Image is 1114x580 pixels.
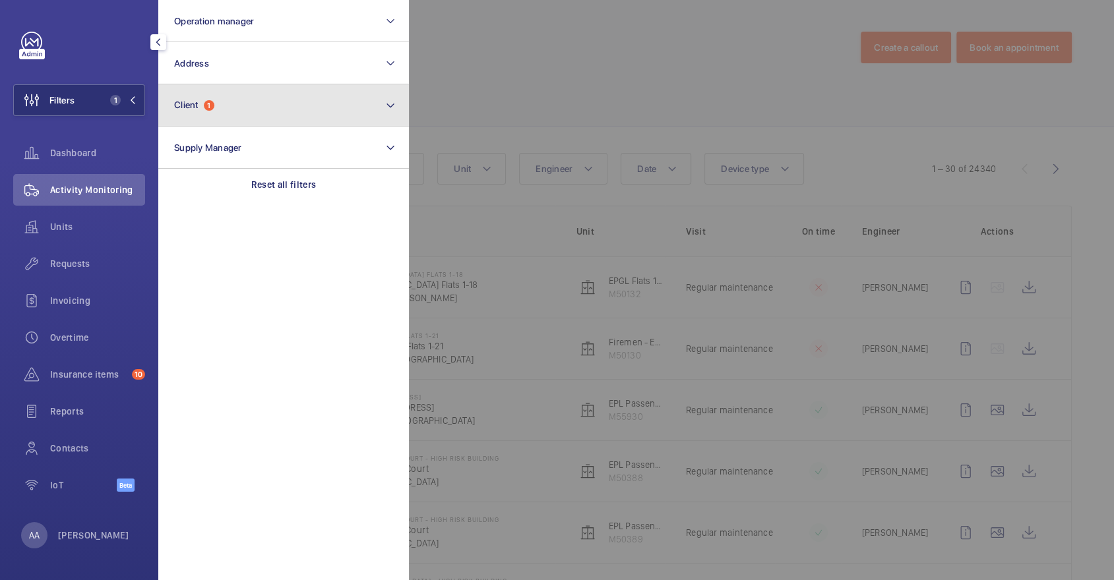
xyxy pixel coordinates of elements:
[50,478,117,492] span: IoT
[13,84,145,116] button: Filters1
[50,183,145,196] span: Activity Monitoring
[50,405,145,418] span: Reports
[50,220,145,233] span: Units
[50,368,127,381] span: Insurance items
[50,294,145,307] span: Invoicing
[110,95,121,105] span: 1
[50,331,145,344] span: Overtime
[50,146,145,159] span: Dashboard
[132,369,145,380] span: 10
[29,529,40,542] p: AA
[50,442,145,455] span: Contacts
[58,529,129,542] p: [PERSON_NAME]
[49,94,75,107] span: Filters
[50,257,145,270] span: Requests
[117,478,135,492] span: Beta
